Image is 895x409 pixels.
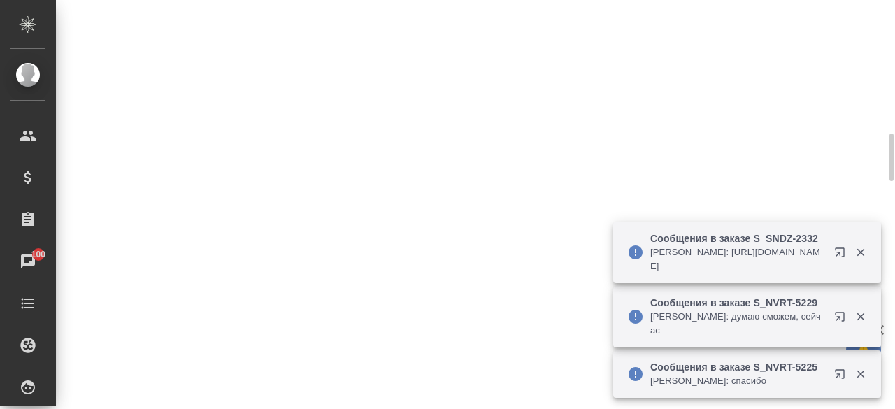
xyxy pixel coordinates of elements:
p: Сообщения в заказе S_NVRT-5225 [650,360,825,374]
a: 100 [3,244,52,279]
p: [PERSON_NAME]: [URL][DOMAIN_NAME] [650,245,825,273]
button: Открыть в новой вкладке [826,238,859,272]
button: Закрыть [846,246,875,259]
p: [PERSON_NAME]: спасибо [650,374,825,388]
span: 100 [23,247,55,261]
button: Открыть в новой вкладке [826,303,859,336]
button: Закрыть [846,368,875,380]
p: [PERSON_NAME]: думаю сможем, сейчас [650,310,825,338]
p: Сообщения в заказе S_NVRT-5229 [650,296,825,310]
p: Сообщения в заказе S_SNDZ-2332 [650,231,825,245]
button: Закрыть [846,310,875,323]
button: Открыть в новой вкладке [826,360,859,394]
